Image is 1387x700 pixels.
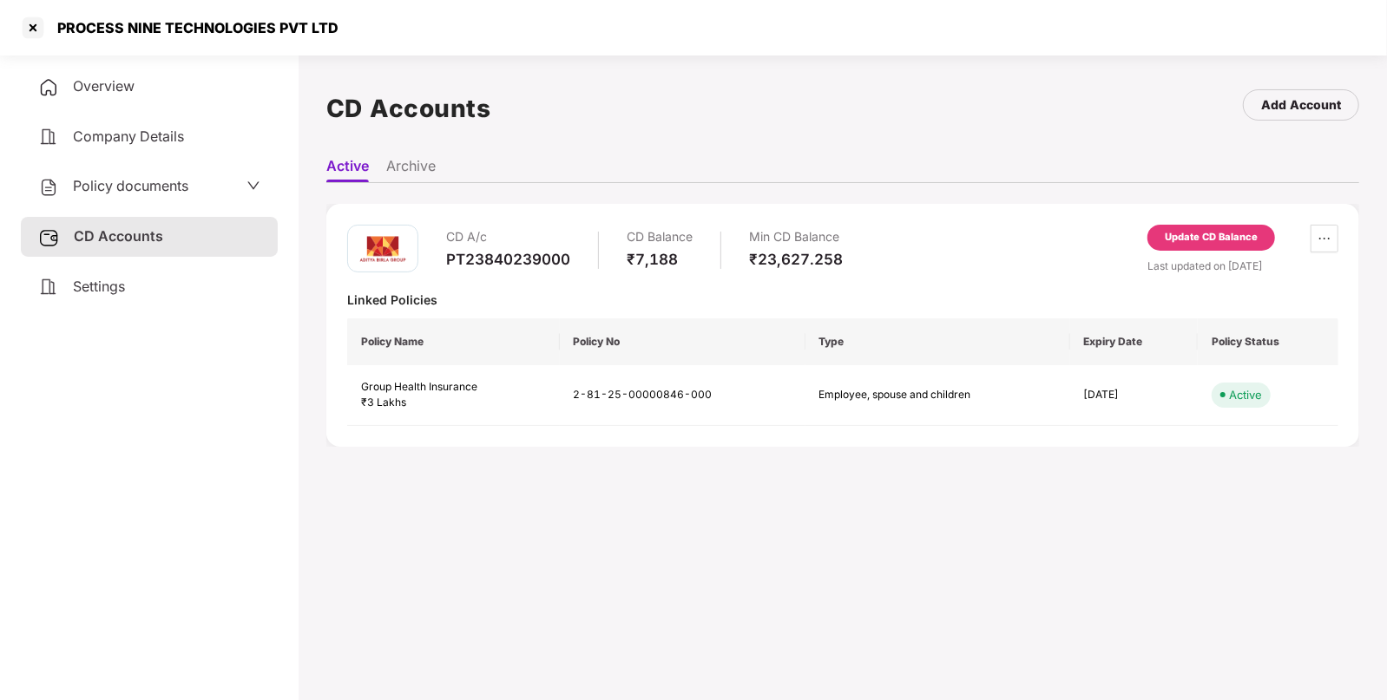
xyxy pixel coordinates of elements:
[73,177,188,194] span: Policy documents
[560,318,805,365] th: Policy No
[73,77,135,95] span: Overview
[749,250,843,269] div: ₹23,627.258
[1229,386,1262,403] div: Active
[38,277,59,298] img: svg+xml;base64,PHN2ZyB4bWxucz0iaHR0cDovL3d3dy53My5vcmcvMjAwMC9zdmciIHdpZHRoPSIyNCIgaGVpZ2h0PSIyNC...
[38,177,59,198] img: svg+xml;base64,PHN2ZyB4bWxucz0iaHR0cDovL3d3dy53My5vcmcvMjAwMC9zdmciIHdpZHRoPSIyNCIgaGVpZ2h0PSIyNC...
[386,157,436,182] li: Archive
[627,250,693,269] div: ₹7,188
[749,225,843,250] div: Min CD Balance
[1311,225,1338,252] button: ellipsis
[361,379,546,396] div: Group Health Insurance
[446,250,570,269] div: PT23840239000
[357,223,409,275] img: aditya.png
[1070,318,1198,365] th: Expiry Date
[446,225,570,250] div: CD A/c
[1311,232,1338,245] span: ellipsis
[326,89,491,128] h1: CD Accounts
[73,128,184,145] span: Company Details
[326,157,369,182] li: Active
[247,179,260,193] span: down
[1147,258,1338,274] div: Last updated on [DATE]
[560,365,805,427] td: 2-81-25-00000846-000
[819,387,1010,403] div: Employee, spouse and children
[347,291,1338,308] div: Linked Policies
[1070,365,1198,427] td: [DATE]
[1261,95,1341,114] div: Add Account
[38,77,59,98] img: svg+xml;base64,PHN2ZyB4bWxucz0iaHR0cDovL3d3dy53My5vcmcvMjAwMC9zdmciIHdpZHRoPSIyNCIgaGVpZ2h0PSIyNC...
[47,19,339,36] div: PROCESS NINE TECHNOLOGIES PVT LTD
[805,318,1070,365] th: Type
[74,227,163,245] span: CD Accounts
[38,227,60,248] img: svg+xml;base64,PHN2ZyB3aWR0aD0iMjUiIGhlaWdodD0iMjQiIHZpZXdCb3g9IjAgMCAyNSAyNCIgZmlsbD0ibm9uZSIgeG...
[73,278,125,295] span: Settings
[1165,230,1258,245] div: Update CD Balance
[38,127,59,147] img: svg+xml;base64,PHN2ZyB4bWxucz0iaHR0cDovL3d3dy53My5vcmcvMjAwMC9zdmciIHdpZHRoPSIyNCIgaGVpZ2h0PSIyNC...
[1198,318,1338,365] th: Policy Status
[627,225,693,250] div: CD Balance
[361,396,406,409] span: ₹3 Lakhs
[347,318,560,365] th: Policy Name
